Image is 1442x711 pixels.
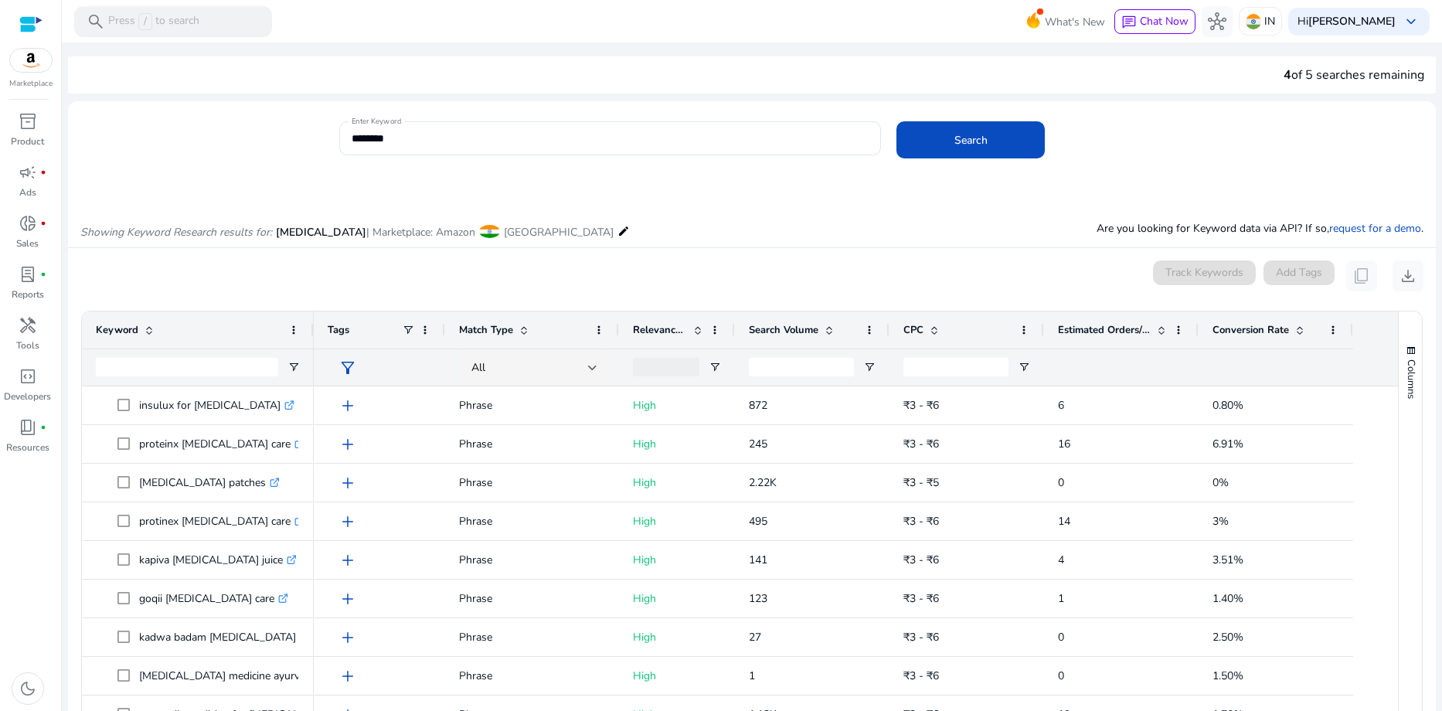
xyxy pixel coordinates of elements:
[617,222,630,240] mat-icon: edit
[338,359,357,377] span: filter_alt
[16,338,39,352] p: Tools
[1402,12,1420,31] span: keyboard_arrow_down
[459,390,605,421] p: Phrase
[709,361,721,373] button: Open Filter Menu
[633,323,687,337] span: Relevance Score
[749,475,777,490] span: 2.22K
[1264,8,1275,35] p: IN
[108,13,199,30] p: Press to search
[338,396,357,415] span: add
[338,512,357,531] span: add
[139,583,288,614] p: goqii [MEDICAL_DATA] care
[96,323,138,337] span: Keyword
[1058,591,1064,606] span: 1
[1202,6,1233,37] button: hub
[1058,630,1064,645] span: 0
[1097,220,1423,236] p: Are you looking for Keyword data via API? If so, .
[328,323,349,337] span: Tags
[471,360,485,375] span: All
[749,398,767,413] span: 872
[1018,361,1030,373] button: Open Filter Menu
[749,668,755,683] span: 1
[19,316,37,335] span: handyman
[633,621,721,653] p: High
[903,323,923,337] span: CPC
[139,390,294,421] p: insulux for [MEDICAL_DATA]
[19,163,37,182] span: campaign
[1212,323,1289,337] span: Conversion Rate
[139,544,297,576] p: kapiva [MEDICAL_DATA] juice
[11,134,44,148] p: Product
[1284,66,1424,84] div: of 5 searches remaining
[1212,668,1243,683] span: 1.50%
[1404,359,1418,399] span: Columns
[19,185,36,199] p: Ads
[338,590,357,608] span: add
[903,398,939,413] span: ₹3 - ₹6
[749,591,767,606] span: 123
[12,287,44,301] p: Reports
[504,225,614,240] span: [GEOGRAPHIC_DATA]
[1058,398,1064,413] span: 6
[459,660,605,692] p: Phrase
[863,361,876,373] button: Open Filter Menu
[139,505,304,537] p: protinex [MEDICAL_DATA] care
[633,428,721,460] p: High
[96,358,278,376] input: Keyword Filter Input
[459,544,605,576] p: Phrase
[903,668,939,683] span: ₹3 - ₹6
[633,544,721,576] p: High
[19,367,37,386] span: code_blocks
[1246,14,1261,29] img: in.svg
[1399,267,1417,285] span: download
[87,12,105,31] span: search
[903,630,939,645] span: ₹3 - ₹6
[40,169,46,175] span: fiber_manual_record
[139,428,304,460] p: proteinx [MEDICAL_DATA] care
[1058,437,1070,451] span: 16
[903,437,939,451] span: ₹3 - ₹6
[1212,630,1243,645] span: 2.50%
[19,418,37,437] span: book_4
[19,112,37,131] span: inventory_2
[16,236,39,250] p: Sales
[10,49,52,72] img: amazon.svg
[338,435,357,454] span: add
[338,628,357,647] span: add
[1329,221,1421,236] a: request for a demo
[903,553,939,567] span: ₹3 - ₹6
[139,621,310,653] p: kadwa badam [MEDICAL_DATA]
[903,358,1008,376] input: CPC Filter Input
[749,358,854,376] input: Search Volume Filter Input
[80,225,272,240] i: Showing Keyword Research results for:
[338,667,357,685] span: add
[40,220,46,226] span: fiber_manual_record
[633,467,721,498] p: High
[9,78,53,90] p: Marketplace
[1212,475,1229,490] span: 0%
[954,132,988,148] span: Search
[749,514,767,529] span: 495
[633,505,721,537] p: High
[903,475,939,490] span: ₹3 - ₹5
[338,551,357,570] span: add
[1284,66,1291,83] span: 4
[749,630,761,645] span: 27
[749,437,767,451] span: 245
[352,116,401,127] mat-label: Enter Keyword
[19,679,37,698] span: dark_mode
[1140,14,1189,29] span: Chat Now
[1212,437,1243,451] span: 6.91%
[287,361,300,373] button: Open Filter Menu
[459,583,605,614] p: Phrase
[338,474,357,492] span: add
[896,121,1045,158] button: Search
[1308,14,1396,29] b: [PERSON_NAME]
[903,591,939,606] span: ₹3 - ₹6
[459,323,513,337] span: Match Type
[749,553,767,567] span: 141
[1208,12,1226,31] span: hub
[1393,260,1423,291] button: download
[366,225,475,240] span: | Marketplace: Amazon
[1212,553,1243,567] span: 3.51%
